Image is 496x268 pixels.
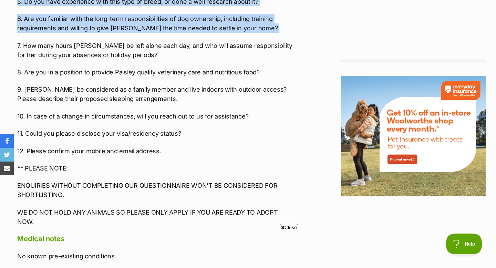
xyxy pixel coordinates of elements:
[17,85,296,103] p: 9. [PERSON_NAME] be considered as a family member and live indoors with outdoor access? Please de...
[17,14,296,33] p: 6. Are you familiar with the long-term responsibilities of dog ownership, including training requ...
[17,112,296,121] p: 10. In case of a change in circumstances, will you reach out to us for assistance?
[17,41,296,60] p: 7. How many hours [PERSON_NAME] be left alone each day, and who will assume responsibility for he...
[341,76,486,196] img: Everyday Insurance by Woolworths promotional banner
[17,68,296,77] p: 8. Are you in a position to provide Paisley quality veterinary care and nutritious food?
[17,251,296,261] p: No known pre-existing conditions.
[446,234,482,254] iframe: Help Scout Beacon - Open
[17,164,296,173] p: ** PLEASE NOTE:
[17,234,296,243] h4: Medical notes
[123,234,373,265] iframe: Advertisement
[17,129,296,138] p: 11. Could you please disclose your visa/residency status?
[17,181,296,199] p: ENQUIRIES WITHOUT COMPLETING OUR QUESTIONNAIRE WON’T BE CONSIDERED FOR SHORTLISTING.
[17,208,296,226] p: WE DO NOT HOLD ANY ANIMALS SO PLEASE ONLY APPLY IF YOU ARE READY TO ADOPT NOW.
[280,224,298,231] span: Close
[17,146,296,156] p: 12. Please confirm your mobile and email address.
